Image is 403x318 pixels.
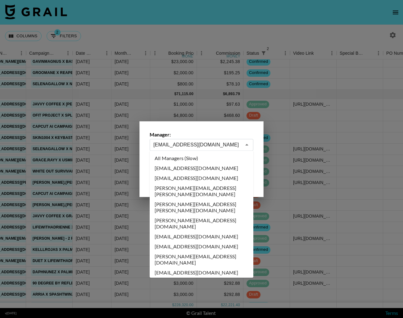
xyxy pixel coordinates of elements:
button: Close [242,141,251,149]
li: [EMAIL_ADDRESS][DOMAIN_NAME] [150,163,253,173]
li: [EMAIL_ADDRESS][DOMAIN_NAME] [150,242,253,251]
li: [PERSON_NAME][EMAIL_ADDRESS][PERSON_NAME][DOMAIN_NAME] [150,183,253,199]
li: [PERSON_NAME][EMAIL_ADDRESS][DOMAIN_NAME] [150,215,253,232]
li: All Managers (Slow) [150,153,253,163]
li: [EMAIL_ADDRESS][DOMAIN_NAME] [150,173,253,183]
li: [EMAIL_ADDRESS][DOMAIN_NAME] [150,232,253,242]
li: [EMAIL_ADDRESS][DOMAIN_NAME] [150,268,253,278]
li: [EMAIL_ADDRESS][PERSON_NAME][DOMAIN_NAME] [150,278,253,294]
li: [PERSON_NAME][EMAIL_ADDRESS][DOMAIN_NAME] [150,251,253,268]
label: Manager: [150,131,253,138]
li: [PERSON_NAME][EMAIL_ADDRESS][PERSON_NAME][DOMAIN_NAME] [150,199,253,215]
